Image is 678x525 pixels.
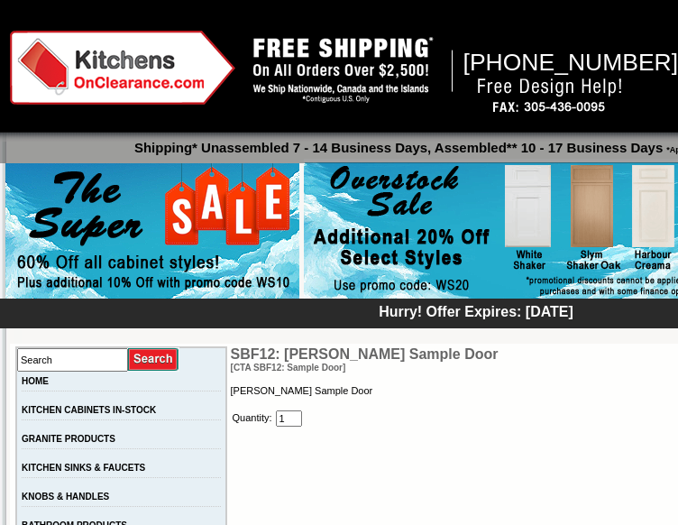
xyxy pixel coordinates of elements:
td: Quantity: [231,409,274,428]
a: GRANITE PRODUCTS [22,434,115,444]
a: KNOBS & HANDLES [22,492,109,502]
a: KITCHEN SINKS & FAUCETS [22,463,145,473]
input: Submit [128,347,179,372]
a: KITCHEN CABINETS IN-STOCK [22,405,156,415]
img: Kitchens on Clearance Logo [10,31,235,105]
span: [CTA SBF12: Sample Door] [231,363,346,373]
a: HOME [22,376,49,386]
